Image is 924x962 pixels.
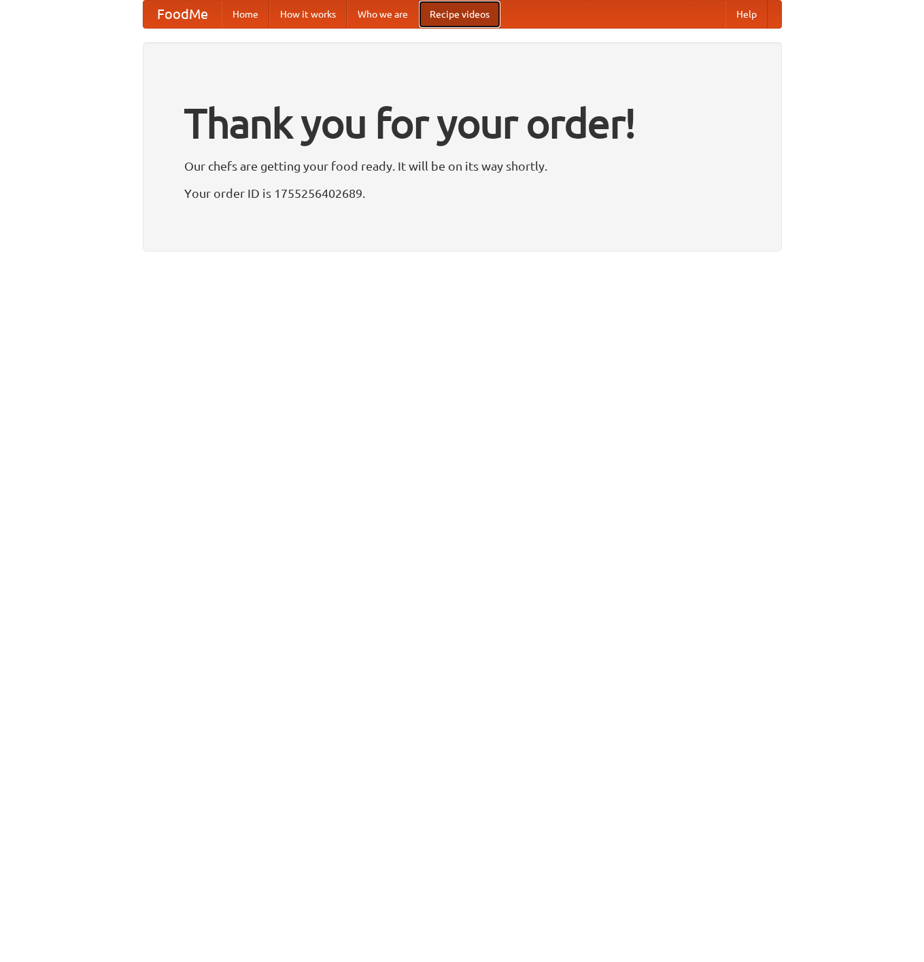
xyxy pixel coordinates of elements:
[347,1,419,28] a: Who we are
[725,1,768,28] a: Help
[143,1,222,28] a: FoodMe
[222,1,269,28] a: Home
[184,90,740,156] h1: Thank you for your order!
[269,1,347,28] a: How it works
[419,1,500,28] a: Recipe videos
[184,156,740,176] p: Our chefs are getting your food ready. It will be on its way shortly.
[184,183,740,203] p: Your order ID is 1755256402689.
